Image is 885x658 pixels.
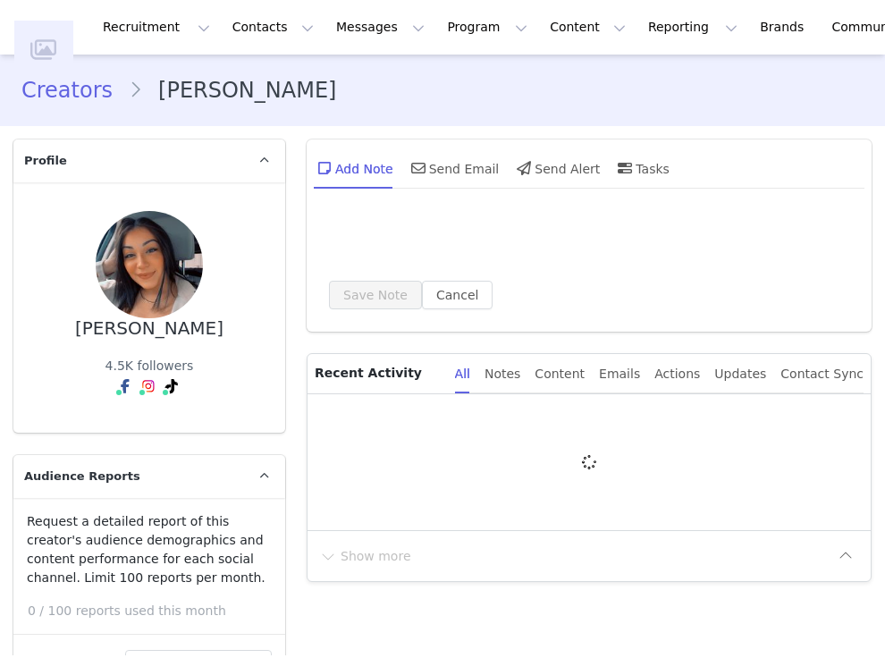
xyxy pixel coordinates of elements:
div: Content [535,354,585,394]
div: Notes [485,354,520,394]
button: Program [436,7,538,47]
span: Profile [24,152,67,170]
div: Contact Sync [780,354,864,394]
a: Brands [749,7,820,47]
button: Reporting [637,7,748,47]
button: Messages [325,7,435,47]
div: Updates [714,354,766,394]
div: Tasks [614,147,670,190]
button: Save Note [329,281,422,309]
p: Recent Activity [315,354,441,393]
button: Show more [318,542,412,570]
span: Audience Reports [24,468,140,485]
div: All [455,354,470,394]
div: Send Email [408,147,500,190]
div: Add Note [314,147,393,190]
div: Send Alert [513,147,600,190]
img: 83b3bbfd-bd81-4b2c-9ab3-384ead509dff.jpg [96,211,203,318]
button: Contacts [222,7,324,47]
p: 0 / 100 reports used this month [28,602,285,620]
div: [PERSON_NAME] [75,318,223,339]
img: instagram.svg [141,379,156,393]
div: Actions [654,354,700,394]
button: Recruitment [92,7,221,47]
a: Creators [21,74,129,106]
div: 4.5K followers [105,357,194,375]
button: Cancel [422,281,493,309]
button: Content [539,7,636,47]
p: Request a detailed report of this creator's audience demographics and content performance for eac... [27,512,272,587]
div: Emails [599,354,640,394]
